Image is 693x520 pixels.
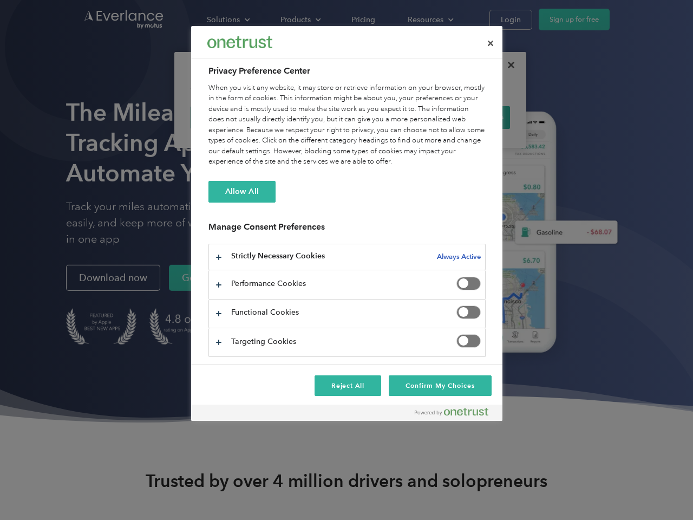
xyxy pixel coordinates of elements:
[207,36,272,48] img: Everlance
[208,64,486,77] h2: Privacy Preference Center
[315,375,382,396] button: Reject All
[191,26,502,421] div: Preference center
[191,26,502,421] div: Privacy Preference Center
[389,375,491,396] button: Confirm My Choices
[208,83,486,167] div: When you visit any website, it may store or retrieve information on your browser, mostly in the f...
[415,407,488,416] img: Powered by OneTrust Opens in a new Tab
[208,222,486,238] h3: Manage Consent Preferences
[415,407,497,421] a: Powered by OneTrust Opens in a new Tab
[207,31,272,53] div: Everlance
[479,31,502,55] button: Close
[208,181,276,203] button: Allow All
